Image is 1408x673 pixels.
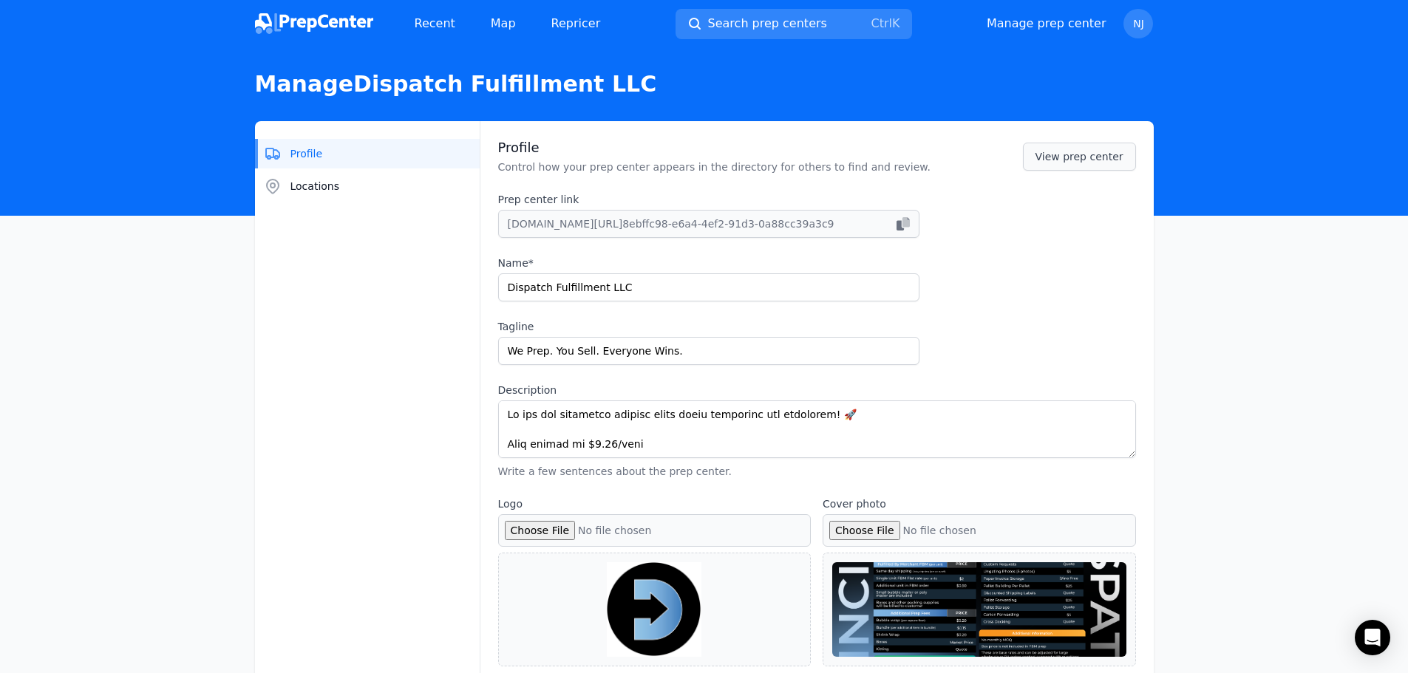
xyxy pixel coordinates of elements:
span: Locations [290,179,340,194]
img: PrepCenter [255,13,373,34]
label: Prep center link [498,192,919,207]
p: Control how your prep center appears in the directory for others to find and review. [498,160,931,174]
a: Manage prep center [987,15,1106,33]
label: Description [498,383,1136,397]
button: Search prep centersCtrlK [676,9,912,39]
span: Profile [290,146,323,161]
button: [DOMAIN_NAME][URL]8ebffc98-e6a4-4ef2-91d3-0a88cc39a3c9 [498,210,919,238]
a: Repricer [540,9,613,38]
h1: Manage Dispatch Fulfillment LLC [255,71,1154,98]
label: Tagline [498,319,919,334]
label: Name* [498,256,919,270]
span: Search prep centers [708,15,827,33]
h2: Profile [498,139,931,157]
label: Logo [498,496,812,511]
kbd: K [892,16,900,30]
a: Recent [403,9,467,38]
span: [DOMAIN_NAME][URL] 8ebffc98-e6a4-4ef2-91d3-0a88cc39a3c9 [508,216,834,231]
button: NJ [1123,9,1153,38]
input: ACME Prep [498,273,919,301]
a: Map [479,9,528,38]
a: View prep center [1023,143,1136,171]
div: Open Intercom Messenger [1355,620,1390,655]
input: We're the best in prep. [498,337,919,365]
kbd: Ctrl [871,16,892,30]
textarea: Lo ips dol sitametco adipisc elits doeiu temporinc utl etdolorem! 🚀 Aliq enimad mi $9.26/veni Qu ... [498,400,1136,458]
label: Cover photo [823,496,1136,511]
p: Write a few sentences about the prep center. [498,464,1136,479]
span: NJ [1133,18,1144,29]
